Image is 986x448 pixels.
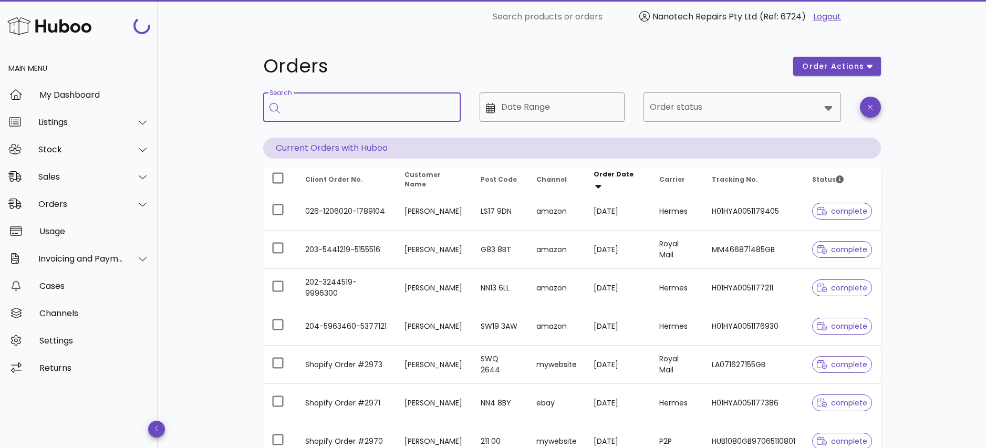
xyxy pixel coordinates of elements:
th: Order Date: Sorted descending. Activate to remove sorting. [585,167,651,192]
p: Current Orders with Huboo [263,138,881,159]
td: H01HYA0051177386 [703,384,804,422]
span: order actions [802,61,865,72]
div: Order status [644,92,841,122]
span: Channel [536,175,567,184]
span: Order Date [594,170,634,179]
td: NN4 8BY [472,384,528,422]
span: complete [817,246,868,253]
td: Hermes [651,269,703,307]
td: NN13 6LL [472,269,528,307]
span: Client Order No. [305,175,363,184]
div: Invoicing and Payments [38,254,124,264]
span: Carrier [659,175,685,184]
td: 202-3244519-9996300 [297,269,397,307]
td: G83 8BT [472,231,528,269]
th: Client Order No. [297,167,397,192]
td: 203-5441219-5155516 [297,231,397,269]
td: SWQ 2644 [472,346,528,384]
td: [PERSON_NAME] [396,307,472,346]
span: Post Code [481,175,517,184]
td: Hermes [651,384,703,422]
div: Settings [39,336,149,346]
span: complete [817,284,868,291]
span: Customer Name [404,170,441,189]
div: Cases [39,281,149,291]
td: amazon [528,307,585,346]
td: [DATE] [585,231,651,269]
div: My Dashboard [39,90,149,100]
th: Carrier [651,167,703,192]
td: H01HYA0051176930 [703,307,804,346]
td: amazon [528,269,585,307]
td: mywebsite [528,346,585,384]
td: [PERSON_NAME] [396,231,472,269]
td: H01HYA0051177211 [703,269,804,307]
div: Sales [38,172,124,182]
td: [PERSON_NAME] [396,192,472,231]
td: [DATE] [585,269,651,307]
span: Nanotech Repairs Pty Ltd [652,11,757,23]
th: Post Code [472,167,528,192]
td: Hermes [651,307,703,346]
label: Search [269,89,292,97]
td: [DATE] [585,307,651,346]
h1: Orders [263,57,781,76]
td: Shopify Order #2973 [297,346,397,384]
td: [DATE] [585,384,651,422]
span: complete [817,361,868,368]
td: 026-1206020-1789104 [297,192,397,231]
td: [PERSON_NAME] [396,269,472,307]
span: complete [817,437,868,445]
td: amazon [528,231,585,269]
button: order actions [793,57,880,76]
td: ebay [528,384,585,422]
th: Tracking No. [703,167,804,192]
td: [DATE] [585,346,651,384]
td: LS17 9DN [472,192,528,231]
span: (Ref: 6724) [760,11,806,23]
span: Status [812,175,844,184]
div: Orders [38,199,124,209]
div: Returns [39,363,149,373]
td: SW19 3AW [472,307,528,346]
td: Shopify Order #2971 [297,384,397,422]
td: amazon [528,192,585,231]
div: Listings [38,117,124,127]
td: 204-5963460-5377121 [297,307,397,346]
td: LA071627155GB [703,346,804,384]
th: Status [804,167,881,192]
td: [PERSON_NAME] [396,346,472,384]
th: Channel [528,167,585,192]
td: MM466871485GB [703,231,804,269]
div: Usage [39,226,149,236]
td: H01HYA0051179405 [703,192,804,231]
span: complete [817,207,868,215]
div: Stock [38,144,124,154]
span: complete [817,399,868,407]
td: Royal Mail [651,231,703,269]
th: Customer Name [396,167,472,192]
a: Logout [813,11,841,23]
span: complete [817,322,868,330]
td: Royal Mail [651,346,703,384]
img: Huboo Logo [7,15,91,37]
td: [DATE] [585,192,651,231]
td: Hermes [651,192,703,231]
div: Channels [39,308,149,318]
span: Tracking No. [712,175,758,184]
td: [PERSON_NAME] [396,384,472,422]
